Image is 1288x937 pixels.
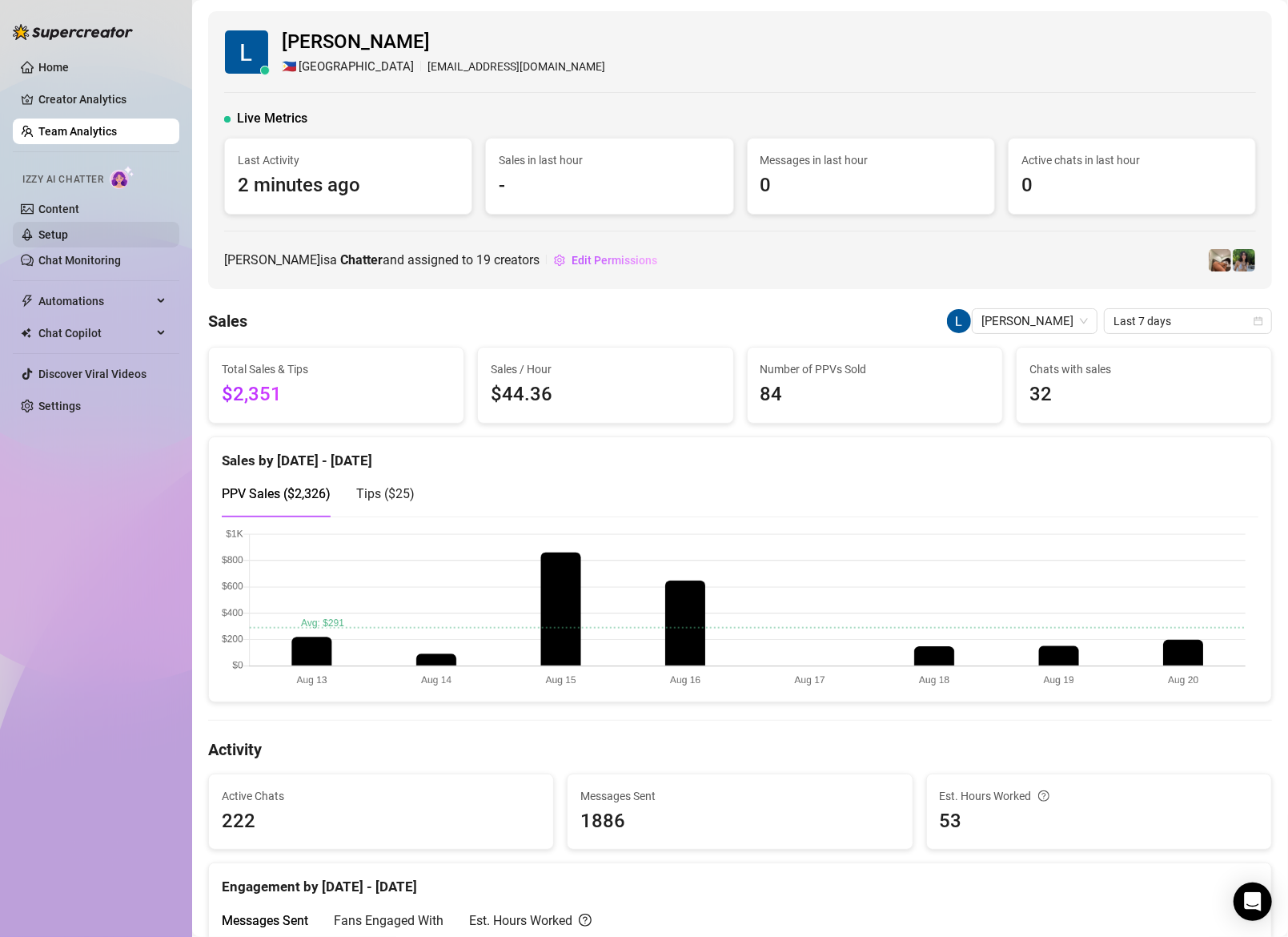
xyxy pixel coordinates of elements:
a: Discover Viral Videos [38,368,146,380]
span: Active chats in last hour [1021,151,1242,169]
img: Lara Clyde [225,30,268,74]
div: Sales by [DATE] - [DATE] [222,437,1258,472]
img: Chloe (VIP) [1209,249,1231,271]
img: Lara Clyde [947,309,971,333]
span: 2 minutes ago [238,171,459,201]
div: Est. Hours Worked [940,787,1258,805]
span: $2,351 [222,380,451,410]
a: Chat Monitoring [38,254,121,267]
span: thunderbolt [21,295,34,308]
div: Est. Hours Worked [469,911,592,931]
span: 32 [1029,380,1258,410]
span: calendar [1254,316,1263,326]
a: Creator Analytics [38,86,167,112]
div: Engagement by [DATE] - [DATE] [222,863,1258,898]
span: Tips ( $25 ) [356,486,415,501]
img: AI Chatter [110,166,134,189]
span: [PERSON_NAME] is a and assigned to creators [224,250,540,270]
span: Chat Copilot [38,320,152,346]
span: [PERSON_NAME] [282,27,605,58]
span: question-circle [579,911,592,931]
span: 53 [940,806,1258,837]
a: Team Analytics [38,125,117,138]
b: Chatter [340,252,383,267]
span: 1886 [580,806,899,837]
span: Last 7 days [1113,309,1262,333]
span: 0 [1021,171,1242,201]
span: Sales in last hour [499,151,720,169]
span: Edit Permissions [572,254,657,267]
h4: Sales [208,310,247,332]
span: Messages Sent [580,787,899,805]
span: setting [554,255,565,266]
a: Home [38,61,69,74]
span: Sales / Hour [491,360,720,378]
span: - [499,171,720,201]
a: Settings [38,400,81,412]
span: 0 [760,171,981,201]
img: Chat Copilot [21,328,31,339]
span: $44.36 [491,380,720,410]
button: Edit Permissions [553,247,658,273]
div: [EMAIL_ADDRESS][DOMAIN_NAME] [282,58,605,77]
span: Automations [38,288,152,314]
span: Izzy AI Chatter [22,172,103,187]
div: Open Intercom Messenger [1234,883,1272,921]
span: Active Chats [222,787,540,805]
h4: Activity [208,738,1272,761]
img: Chloe (Free) [1233,249,1255,271]
span: Last Activity [238,151,459,169]
span: 🇵🇭 [282,58,297,77]
span: 222 [222,806,540,837]
span: Chats with sales [1029,360,1258,378]
span: Lara Clyde [981,309,1088,333]
a: Setup [38,228,68,241]
span: PPV Sales ( $2,326 ) [222,486,331,501]
span: 19 [476,252,491,267]
span: question-circle [1038,787,1049,805]
img: logo-BBDzfeDw.svg [13,24,133,40]
span: Total Sales & Tips [222,360,451,378]
span: 84 [760,380,989,410]
span: Fans Engaged With [334,913,443,928]
span: Messages Sent [222,913,308,928]
span: Live Metrics [237,109,307,128]
span: Messages in last hour [760,151,981,169]
span: [GEOGRAPHIC_DATA] [299,58,414,77]
span: Number of PPVs Sold [760,360,989,378]
a: Content [38,203,79,215]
